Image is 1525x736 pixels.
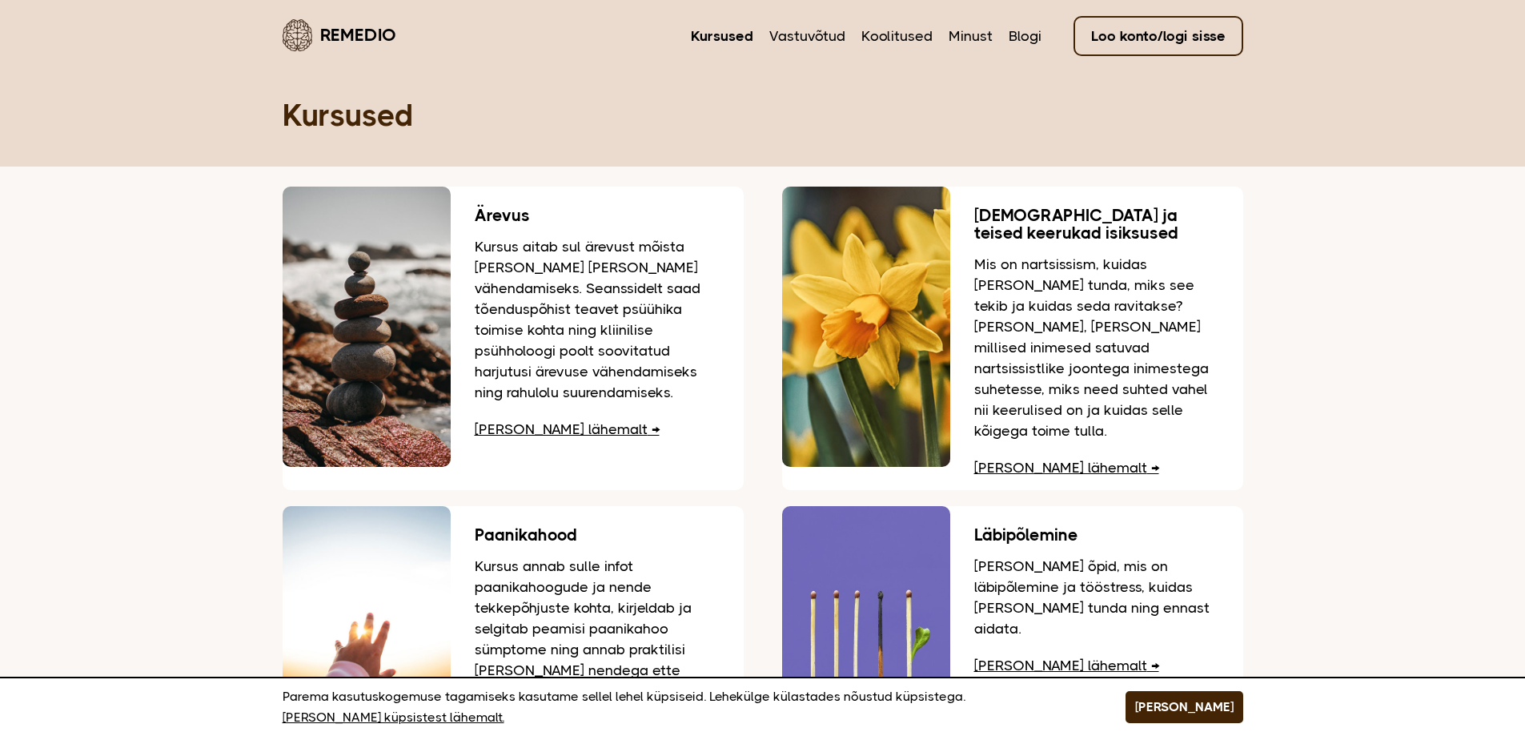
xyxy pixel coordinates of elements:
[475,236,720,403] p: Kursus aitab sul ärevust mõista [PERSON_NAME] [PERSON_NAME] vähendamiseks. Seanssidelt saad tõend...
[475,207,720,224] h3: Ärevus
[1009,26,1041,46] a: Blogi
[974,460,1159,476] a: [PERSON_NAME] lähemalt
[974,556,1219,639] p: [PERSON_NAME] õpid, mis on läbipõlemine ja tööstress, kuidas [PERSON_NAME] tunda ning ennast aidata.
[475,421,660,437] a: [PERSON_NAME] lähemalt
[283,686,1086,728] p: Parema kasutuskogemuse tagamiseks kasutame sellel lehel küpsiseid. Lehekülge külastades nõustud k...
[861,26,933,46] a: Koolitused
[1074,16,1243,56] a: Loo konto/logi sisse
[1126,691,1243,723] button: [PERSON_NAME]
[974,526,1219,544] h3: Läbipõlemine
[949,26,993,46] a: Minust
[283,187,451,467] img: Rannas teineteise peale hoolikalt laotud kivid, mis hoiavad tasakaalu
[769,26,845,46] a: Vastuvõtud
[782,187,950,467] img: Nartsissid
[974,254,1219,441] p: Mis on nartsissism, kuidas [PERSON_NAME] tunda, miks see tekib ja kuidas seda ravitakse? [PERSON_...
[283,16,396,54] a: Remedio
[974,207,1219,242] h3: [DEMOGRAPHIC_DATA] ja teised keerukad isiksused
[691,26,753,46] a: Kursused
[283,96,1243,135] h1: Kursused
[475,556,720,702] p: Kursus annab sulle infot paanikahoogude ja nende tekkepõhjuste kohta, kirjeldab ja selgitab peami...
[475,526,720,544] h3: Paanikahood
[283,19,312,51] img: Remedio logo
[283,707,504,728] a: [PERSON_NAME] küpsistest lähemalt.
[974,658,1159,674] a: [PERSON_NAME] lähemalt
